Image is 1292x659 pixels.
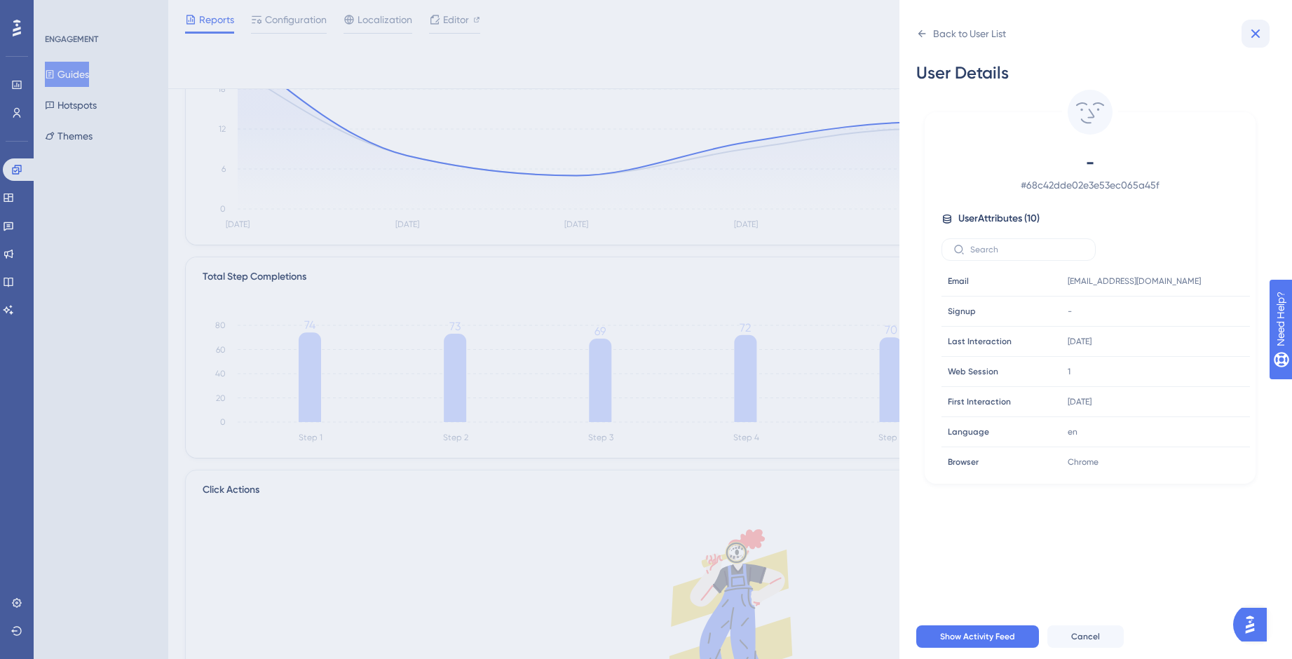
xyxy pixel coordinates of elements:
[933,25,1006,42] div: Back to User List
[1068,456,1099,468] span: Chrome
[948,276,969,287] span: Email
[948,396,1011,407] span: First Interaction
[1068,337,1092,346] time: [DATE]
[1068,366,1070,377] span: 1
[948,366,998,377] span: Web Session
[948,336,1012,347] span: Last Interaction
[967,177,1213,193] span: # 68c42dde02e3e53ec065a45f
[1068,306,1072,317] span: -
[1068,397,1092,407] time: [DATE]
[958,210,1040,227] span: User Attributes ( 10 )
[967,151,1213,174] span: -
[1233,604,1275,646] iframe: UserGuiding AI Assistant Launcher
[970,245,1084,254] input: Search
[33,4,88,20] span: Need Help?
[940,631,1015,642] span: Show Activity Feed
[1047,625,1124,648] button: Cancel
[948,426,989,437] span: Language
[1068,426,1077,437] span: en
[948,306,976,317] span: Signup
[1068,276,1201,287] span: [EMAIL_ADDRESS][DOMAIN_NAME]
[948,456,979,468] span: Browser
[916,625,1039,648] button: Show Activity Feed
[1071,631,1100,642] span: Cancel
[916,62,1264,84] div: User Details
